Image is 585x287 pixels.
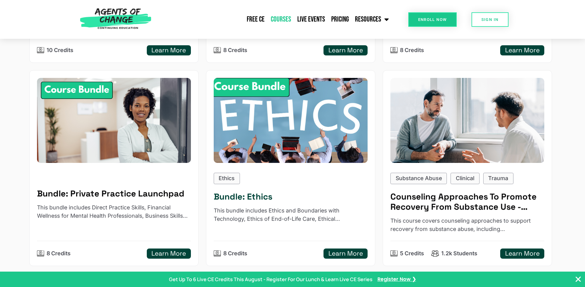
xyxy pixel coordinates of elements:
nav: Menu [154,12,392,27]
h5: Bundle: Private Practice Launchpad [37,188,191,199]
a: Enroll Now [408,12,457,27]
h5: Learn More [328,250,363,257]
p: This bundle includes Direct Practice Skills, Financial Wellness for Mental Health Professionals, ... [37,204,191,220]
p: This course covers counseling approaches to support recovery from substance abuse, including harm... [390,217,545,233]
p: This bundle includes Ethics and Boundaries with Technology, Ethics of End-of-Life Care, Ethical C... [214,207,368,223]
p: 8 Credits [47,249,71,258]
a: Ethics - 8 Credit CE BundleEthics Bundle: EthicsThis bundle includes Ethics and Boundaries with T... [206,70,375,266]
a: Pricing [328,12,352,27]
p: Get Up To 6 Live CE Credits This August - Register For Our Lunch & Learn Live CE Series [169,276,373,283]
p: 8 Credits [400,46,424,55]
a: SIGN IN [472,12,509,27]
h5: Bundle: Ethics [214,192,368,202]
p: 5 Credits [400,249,424,258]
div: Ethics - 8 Credit CE Bundle [214,78,368,163]
p: 1.2k Students [441,249,477,258]
h5: Learn More [505,250,540,257]
h5: Learn More [505,46,540,54]
a: Courses [268,12,294,27]
h5: Counseling Approaches To Promote Recovery From Substance Use - Reading Based [390,192,545,212]
a: Resources [352,12,392,27]
h5: Learn More [328,46,363,54]
p: Clinical [456,174,474,183]
a: Live Events [294,12,328,27]
h5: Learn More [151,46,186,54]
span: Enroll Now [418,18,447,22]
p: Ethics [219,174,235,183]
span: SIGN IN [481,18,499,22]
button: Close Banner [575,276,582,283]
a: Private Practice Launchpad - 8 Credit CE BundleBundle: Private Practice LaunchpadThis bundle incl... [29,70,199,266]
p: 10 Credits [47,46,73,55]
p: Trauma [488,174,508,183]
img: Private Practice Launchpad - 8 Credit CE Bundle [37,78,191,163]
p: 8 Credits [223,46,247,55]
img: Ethics - 8 Credit CE Bundle [206,74,376,167]
img: Counseling Approaches To Promote Recovery From Substance Use (5 General CE Credit) - Reading Based [390,78,545,163]
a: Counseling Approaches To Promote Recovery From Substance Use (5 General CE Credit) - Reading Base... [383,70,552,266]
a: Free CE [244,12,268,27]
h5: Learn More [151,250,186,257]
a: Register Now ❯ [377,276,416,283]
p: 8 Credits [223,249,247,258]
p: Substance Abuse [396,174,442,183]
